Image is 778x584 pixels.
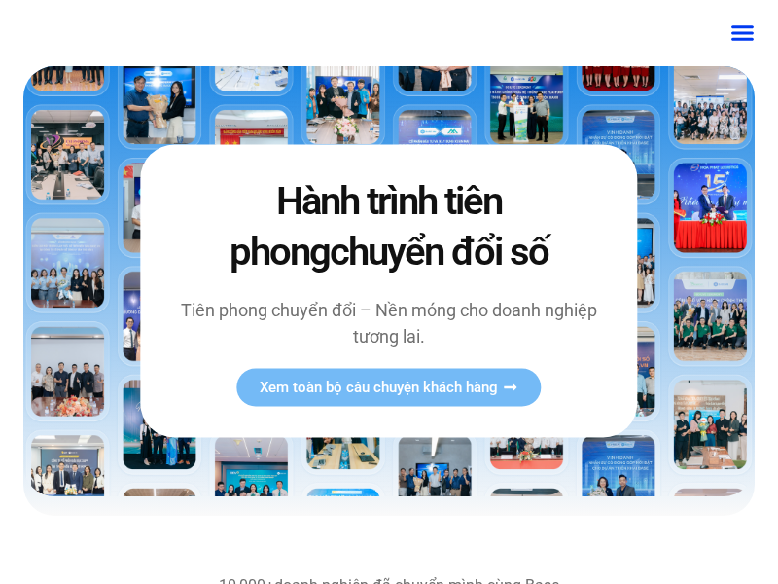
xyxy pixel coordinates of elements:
a: Xem toàn bộ câu chuyện khách hàng [236,368,541,406]
span: chuyển đổi số [330,228,548,274]
p: Tiên phong chuyển đổi – Nền móng cho doanh nghiệp tương lai. [171,296,606,348]
span: Xem toàn bộ câu chuyện khách hàng [260,380,498,394]
div: Menu Toggle [724,15,760,52]
h2: Hành trình tiên phong [171,175,606,276]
